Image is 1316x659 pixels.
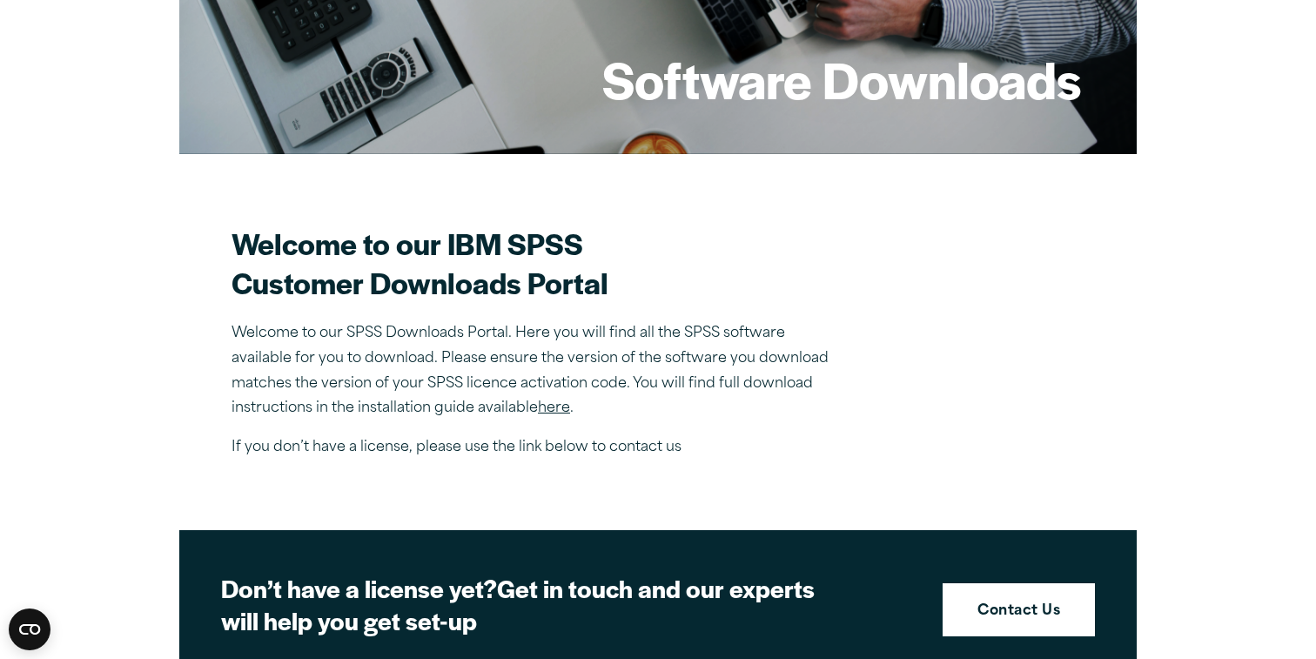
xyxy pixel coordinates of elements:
button: Open CMP widget [9,609,50,650]
h2: Get in touch and our experts will help you get set-up [221,572,830,637]
strong: Don’t have a license yet? [221,570,497,605]
a: Contact Us [943,583,1095,637]
p: Welcome to our SPSS Downloads Portal. Here you will find all the SPSS software available for you ... [232,321,841,421]
p: If you don’t have a license, please use the link below to contact us [232,435,841,461]
h2: Welcome to our IBM SPSS Customer Downloads Portal [232,224,841,302]
h1: Software Downloads [602,45,1081,113]
strong: Contact Us [977,601,1060,623]
a: here [538,401,570,415]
